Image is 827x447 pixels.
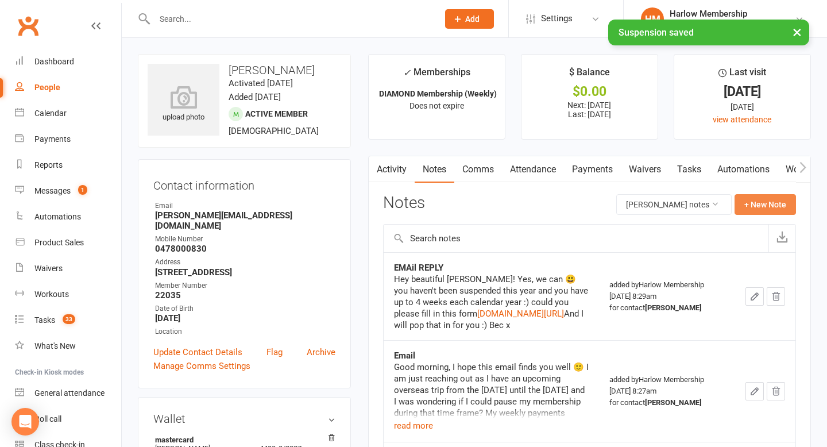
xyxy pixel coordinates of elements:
[15,406,121,432] a: Roll call
[155,210,335,231] strong: [PERSON_NAME][EMAIL_ADDRESS][DOMAIN_NAME]
[229,92,281,102] time: Added [DATE]
[394,273,589,331] div: Hey beautiful [PERSON_NAME]! Yes, we can 😃 you haven't been suspended this year and you have up t...
[394,419,433,433] button: read more
[445,9,494,29] button: Add
[383,194,425,215] h3: Notes
[155,267,335,278] strong: [STREET_ADDRESS]
[155,201,335,211] div: Email
[564,156,621,183] a: Payments
[384,225,768,252] input: Search notes
[155,257,335,268] div: Address
[34,186,71,195] div: Messages
[645,398,702,407] strong: [PERSON_NAME]
[63,314,75,324] span: 33
[709,156,778,183] a: Automations
[307,345,335,359] a: Archive
[15,380,121,406] a: General attendance kiosk mode
[153,175,335,192] h3: Contact information
[14,11,42,40] a: Clubworx
[735,194,796,215] button: + New Note
[787,20,807,44] button: ×
[155,326,335,337] div: Location
[15,256,121,282] a: Waivers
[34,264,63,273] div: Waivers
[502,156,564,183] a: Attendance
[685,101,800,113] div: [DATE]
[15,333,121,359] a: What's New
[403,65,470,86] div: Memberships
[155,436,330,444] strong: mastercard
[369,156,415,183] a: Activity
[155,313,335,323] strong: [DATE]
[608,20,809,45] div: Suspension saved
[78,185,87,195] span: 1
[409,101,464,110] span: Does not expire
[541,6,573,32] span: Settings
[713,115,771,124] a: view attendance
[15,307,121,333] a: Tasks 33
[151,11,430,27] input: Search...
[148,64,341,76] h3: [PERSON_NAME]
[34,160,63,169] div: Reports
[669,156,709,183] a: Tasks
[34,83,60,92] div: People
[609,279,725,314] div: added by Harlow Membership [DATE] 8:29am
[379,89,497,98] strong: DIAMOND Membership (Weekly)
[245,109,308,118] span: Active member
[34,109,67,118] div: Calendar
[15,282,121,307] a: Workouts
[153,413,335,425] h3: Wallet
[155,234,335,245] div: Mobile Number
[34,315,55,325] div: Tasks
[155,280,335,291] div: Member Number
[685,86,800,98] div: [DATE]
[34,134,71,144] div: Payments
[34,414,61,423] div: Roll call
[15,152,121,178] a: Reports
[266,345,283,359] a: Flag
[645,303,702,312] strong: [PERSON_NAME]
[609,302,725,314] div: for contact
[15,204,121,230] a: Automations
[616,194,732,215] button: [PERSON_NAME] notes
[153,345,242,359] a: Update Contact Details
[153,359,250,373] a: Manage Comms Settings
[394,263,443,273] strong: EMAil REPLY
[15,75,121,101] a: People
[34,57,74,66] div: Dashboard
[569,65,610,86] div: $ Balance
[477,309,564,319] a: [DOMAIN_NAME][URL]
[641,7,664,30] div: HM
[34,238,84,247] div: Product Sales
[34,290,69,299] div: Workouts
[11,408,39,436] div: Open Intercom Messenger
[621,156,669,183] a: Waivers
[229,126,319,136] span: [DEMOGRAPHIC_DATA]
[670,19,795,29] div: Harlow Hot Yoga, Pilates and Barre
[465,14,480,24] span: Add
[532,101,647,119] p: Next: [DATE] Last: [DATE]
[15,230,121,256] a: Product Sales
[718,65,766,86] div: Last visit
[15,178,121,204] a: Messages 1
[15,126,121,152] a: Payments
[155,244,335,254] strong: 0478000830
[155,303,335,314] div: Date of Birth
[15,49,121,75] a: Dashboard
[229,78,293,88] time: Activated [DATE]
[415,156,454,183] a: Notes
[148,86,219,124] div: upload photo
[15,101,121,126] a: Calendar
[609,374,725,409] div: added by Harlow Membership [DATE] 8:27am
[34,341,76,350] div: What's New
[155,290,335,300] strong: 22035
[532,86,647,98] div: $0.00
[34,212,81,221] div: Automations
[403,67,411,78] i: ✓
[394,350,415,361] strong: Email
[609,397,725,409] div: for contact
[454,156,502,183] a: Comms
[34,388,105,398] div: General attendance
[670,9,795,19] div: Harlow Membership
